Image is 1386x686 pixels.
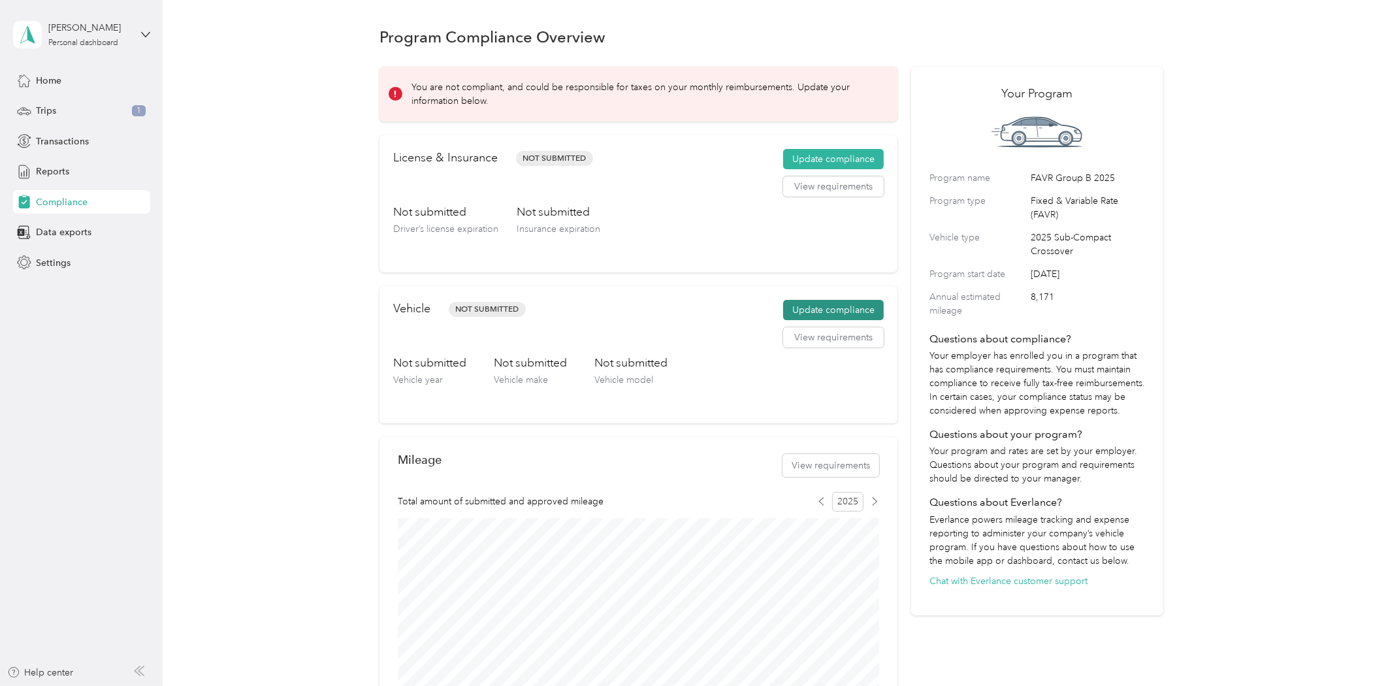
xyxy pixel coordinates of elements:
span: Fixed & Variable Rate (FAVR) [1031,194,1145,221]
div: [PERSON_NAME] [48,21,130,35]
label: Annual estimated mileage [929,290,1026,318]
h3: Not submitted [494,355,567,371]
button: View requirements [783,176,884,197]
h3: Not submitted [517,204,600,220]
span: Data exports [36,225,91,239]
button: Chat with Everlance customer support [929,574,1088,588]
h2: Your Program [929,85,1145,103]
span: Reports [36,165,69,178]
label: Vehicle type [929,231,1026,258]
h3: Not submitted [594,355,668,371]
span: Total amount of submitted and approved mileage [398,495,604,508]
h2: Vehicle [393,300,430,318]
button: View requirements [782,454,879,477]
label: Program type [929,194,1026,221]
span: Vehicle make [494,374,548,385]
span: Compliance [36,195,88,209]
span: Vehicle model [594,374,653,385]
label: Program name [929,171,1026,185]
h2: Mileage [398,453,442,466]
iframe: Everlance-gr Chat Button Frame [1313,613,1386,686]
h3: Not submitted [393,204,498,220]
p: Your program and rates are set by your employer. Questions about your program and requirements sh... [929,444,1145,485]
span: Not Submitted [449,302,526,317]
h2: License & Insurance [393,149,498,167]
button: Help center [7,666,74,679]
span: 2025 [832,492,863,512]
h1: Program Compliance Overview [379,30,605,44]
h4: Questions about Everlance? [929,495,1145,510]
span: Home [36,74,61,88]
span: Trips [36,104,56,118]
span: 1 [132,105,146,117]
p: Your employer has enrolled you in a program that has compliance requirements. You must maintain c... [929,349,1145,417]
label: Program start date [929,267,1026,281]
span: Vehicle year [393,374,443,385]
span: Driver’s license expiration [393,223,498,235]
span: 8,171 [1031,290,1145,318]
button: Update compliance [783,300,884,321]
h3: Not submitted [393,355,466,371]
span: 2025 Sub-Compact Crossover [1031,231,1145,258]
h4: Questions about your program? [929,427,1145,442]
button: Update compliance [783,149,884,170]
span: FAVR Group B 2025 [1031,171,1145,185]
button: View requirements [783,327,884,348]
div: Personal dashboard [48,39,118,47]
p: You are not compliant, and could be responsible for taxes on your monthly reimbursements. Update ... [411,80,879,108]
span: Transactions [36,135,89,148]
span: Insurance expiration [517,223,600,235]
h4: Questions about compliance? [929,331,1145,347]
span: Settings [36,256,71,270]
span: Not Submitted [516,151,593,166]
p: Everlance powers mileage tracking and expense reporting to administer your company’s vehicle prog... [929,513,1145,568]
span: [DATE] [1031,267,1145,281]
